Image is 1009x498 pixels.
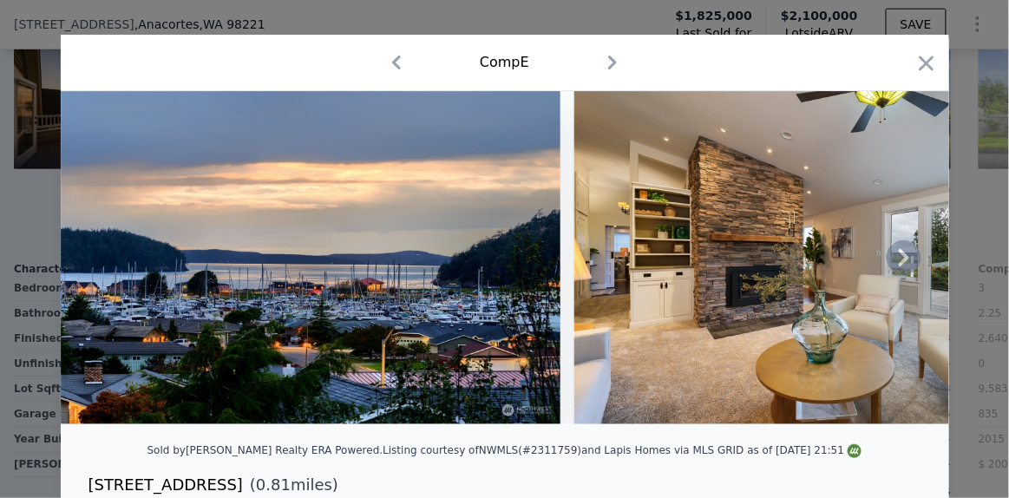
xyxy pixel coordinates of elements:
[147,444,383,456] div: Sold by [PERSON_NAME] Realty ERA Powered .
[88,473,243,497] div: [STREET_ADDRESS]
[480,52,529,73] div: Comp E
[256,475,291,494] span: 0.81
[61,91,560,424] img: Property Img
[243,473,338,497] span: ( miles)
[383,444,862,456] div: Listing courtesy of NWMLS (#2311759) and Lapis Homes via MLS GRID as of [DATE] 21:51
[848,444,862,458] img: NWMLS Logo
